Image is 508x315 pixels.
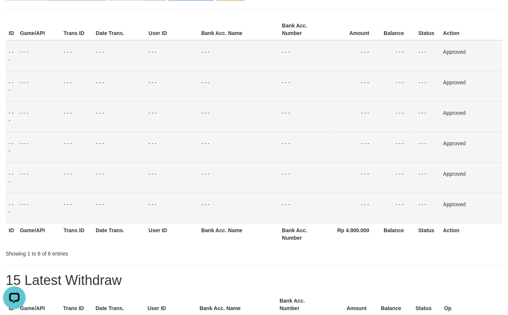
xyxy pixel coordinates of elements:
[279,101,329,132] td: - - -
[329,40,381,71] td: - - -
[198,19,279,40] th: Bank Acc. Name
[145,19,198,40] th: User ID
[381,132,415,162] td: - - -
[415,40,440,71] td: - - -
[17,162,61,193] td: - - -
[61,101,93,132] td: - - -
[198,193,279,223] td: - - -
[6,40,17,71] td: - - -
[17,40,61,71] td: - - -
[440,101,502,132] td: Approved
[17,19,61,40] th: Game/API
[93,162,145,193] td: - - -
[6,247,206,257] div: Showing 1 to 6 of 6 entries
[279,40,329,71] td: - - -
[6,223,17,245] th: ID
[415,71,440,101] td: - - -
[329,19,381,40] th: Amount
[198,40,279,71] td: - - -
[61,132,93,162] td: - - -
[198,101,279,132] td: - - -
[61,71,93,101] td: - - -
[61,19,93,40] th: Trans ID
[381,193,415,223] td: - - -
[279,71,329,101] td: - - -
[17,101,61,132] td: - - -
[17,71,61,101] td: - - -
[279,132,329,162] td: - - -
[198,162,279,193] td: - - -
[3,3,26,26] button: Open LiveChat chat widget
[61,223,93,245] th: Trans ID
[440,132,502,162] td: Approved
[415,132,440,162] td: - - -
[93,223,145,245] th: Date Trans.
[415,193,440,223] td: - - -
[6,71,17,101] td: - - -
[440,193,502,223] td: Approved
[198,71,279,101] td: - - -
[93,19,145,40] th: Date Trans.
[329,162,381,193] td: - - -
[6,19,17,40] th: ID
[440,162,502,193] td: Approved
[415,223,440,245] th: Status
[6,132,17,162] td: - - -
[329,71,381,101] td: - - -
[329,193,381,223] td: - - -
[415,19,440,40] th: Status
[145,71,198,101] td: - - -
[415,101,440,132] td: - - -
[93,101,145,132] td: - - -
[329,101,381,132] td: - - -
[381,40,415,71] td: - - -
[17,132,61,162] td: - - -
[279,19,329,40] th: Bank Acc. Number
[279,193,329,223] td: - - -
[440,19,502,40] th: Action
[93,132,145,162] td: - - -
[6,101,17,132] td: - - -
[93,71,145,101] td: - - -
[381,223,415,245] th: Balance
[17,193,61,223] td: - - -
[93,40,145,71] td: - - -
[440,71,502,101] td: Approved
[381,101,415,132] td: - - -
[145,40,198,71] td: - - -
[381,71,415,101] td: - - -
[329,223,381,245] th: Rp 4.900.000
[415,162,440,193] td: - - -
[17,223,61,245] th: Game/API
[145,132,198,162] td: - - -
[145,162,198,193] td: - - -
[6,193,17,223] td: - - -
[145,193,198,223] td: - - -
[329,132,381,162] td: - - -
[440,223,502,245] th: Action
[440,40,502,71] td: Approved
[198,132,279,162] td: - - -
[198,223,279,245] th: Bank Acc. Name
[145,101,198,132] td: - - -
[6,273,502,288] h1: 15 Latest Withdraw
[145,223,198,245] th: User ID
[381,19,415,40] th: Balance
[279,223,329,245] th: Bank Acc. Number
[381,162,415,193] td: - - -
[61,162,93,193] td: - - -
[6,162,17,193] td: - - -
[279,162,329,193] td: - - -
[61,193,93,223] td: - - -
[61,40,93,71] td: - - -
[93,193,145,223] td: - - -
